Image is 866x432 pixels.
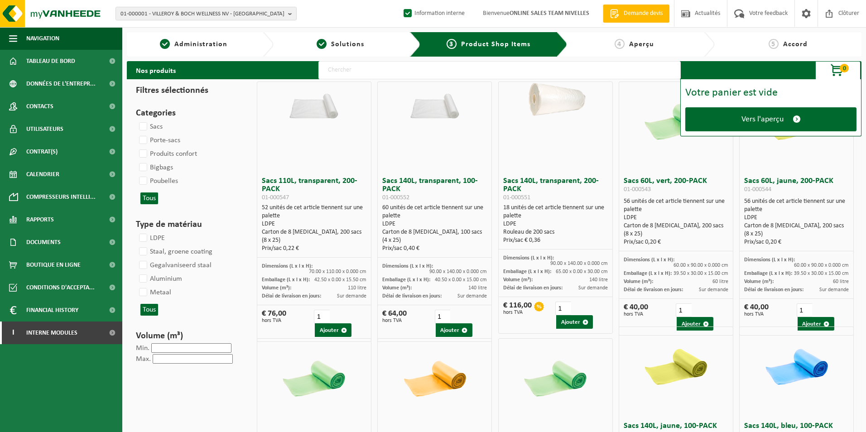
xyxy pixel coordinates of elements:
[550,261,608,266] span: 90.00 x 140.00 x 0.000 cm
[457,293,487,299] span: Sur demande
[555,302,571,315] input: 1
[382,177,487,202] h3: Sacs 140L, transparent, 100-PACK
[624,287,683,293] span: Délai de livraison en jours:
[699,287,728,293] span: Sur demande
[309,269,366,274] span: 70.00 x 110.00 x 0.000 cm
[503,204,608,245] div: 18 unités de cet article tiennent sur une palette
[331,41,364,48] span: Solutions
[517,339,594,416] img: 01-000553
[382,220,487,228] div: LDPE
[624,222,728,238] div: Carton de 8 [MEDICAL_DATA], 200 sacs (8 x 25)
[136,355,151,363] label: Max.
[744,312,769,317] span: hors TVA
[262,310,286,323] div: € 76,00
[278,39,402,50] a: 2Solutions
[396,339,473,416] img: 01-000549
[624,303,648,317] div: € 40,00
[685,107,856,131] a: Vers l'aperçu
[396,82,473,120] img: 01-000552
[744,257,795,263] span: Dimensions (L x l x H):
[741,115,784,124] span: Vers l'aperçu
[744,222,849,238] div: Carton de 8 [MEDICAL_DATA], 200 sacs (8 x 25)
[262,293,321,299] span: Délai de livraison en jours:
[137,174,178,188] label: Poubelles
[719,39,857,50] a: 5Accord
[429,269,487,274] span: 90.00 x 140.00 x 0.000 cm
[503,220,608,228] div: LDPE
[624,214,728,222] div: LDPE
[137,161,173,174] label: Bigbags
[840,64,849,72] span: 0
[382,194,409,201] span: 01-000552
[137,120,163,134] label: Sacs
[127,61,185,79] h2: Nos produits
[624,238,728,246] div: Prix/sac 0,20 €
[744,238,849,246] div: Prix/sac 0,20 €
[685,87,856,98] div: Votre panier est vide
[262,285,291,291] span: Volume (m³):
[262,194,289,201] span: 01-000547
[131,39,255,50] a: 1Administration
[674,271,728,276] span: 39.50 x 30.00 x 15.00 cm
[461,41,530,48] span: Product Shop Items
[503,285,563,291] span: Délai de livraison en jours:
[262,220,366,228] div: LDPE
[744,287,803,293] span: Délai de livraison en jours:
[624,186,651,193] span: 01-000543
[603,5,669,23] a: Demande devis
[624,257,674,263] span: Dimensions (L x l x H):
[758,327,835,404] img: 01-000555
[26,72,96,95] span: Données de l'entrepr...
[9,322,17,344] span: I
[428,39,549,50] a: 3Product Shop Items
[137,147,197,161] label: Produits confort
[26,276,95,299] span: Conditions d'accepta...
[382,310,407,323] div: € 64,00
[262,177,366,202] h3: Sacs 110L, transparent, 200-PACK
[136,329,240,343] h3: Volume (m³)
[629,41,654,48] span: Aperçu
[137,245,212,259] label: Staal, groene coating
[382,285,412,291] span: Volume (m³):
[120,7,284,21] span: 01-000001 - VILLEROY & BOCH WELLNESS NV - [GEOGRAPHIC_DATA]
[712,279,728,284] span: 60 litre
[503,177,608,202] h3: Sacs 140L, transparent, 200-PACK
[621,9,665,18] span: Demande devis
[503,194,530,201] span: 01-000551
[637,327,714,404] img: 01-000554
[382,318,407,323] span: hors TVA
[318,61,681,79] input: Chercher
[348,285,366,291] span: 110 litre
[589,277,608,283] span: 140 litre
[26,118,63,140] span: Utilisateurs
[26,231,61,254] span: Documents
[262,277,310,283] span: Emballage (L x l x H):
[275,82,352,120] img: 01-000547
[382,293,442,299] span: Délai de livraison en jours:
[317,39,327,49] span: 2
[744,214,849,222] div: LDPE
[503,302,532,315] div: € 116,00
[26,50,75,72] span: Tableau de bord
[262,318,286,323] span: hors TVA
[503,269,551,274] span: Emballage (L x l x H):
[174,41,227,48] span: Administration
[677,317,713,331] button: Ajouter
[26,208,54,231] span: Rapports
[26,254,81,276] span: Boutique en ligne
[115,7,297,20] button: 01-000001 - VILLEROY & BOCH WELLNESS NV - [GEOGRAPHIC_DATA]
[140,192,158,204] button: Tous
[794,263,849,268] span: 60.00 x 90.00 x 0.000 cm
[262,204,366,253] div: 52 unités de cet article tiennent sur une palette
[275,339,352,416] img: 01-000548
[382,277,430,283] span: Emballage (L x l x H):
[435,310,451,323] input: 1
[503,310,532,315] span: hors TVA
[676,303,692,317] input: 1
[26,27,59,50] span: Navigation
[26,140,58,163] span: Contrat(s)
[26,186,96,208] span: Compresseurs intelli...
[137,231,165,245] label: LDPE
[262,228,366,245] div: Carton de 8 [MEDICAL_DATA], 200 sacs (8 x 25)
[136,106,240,120] h3: Categories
